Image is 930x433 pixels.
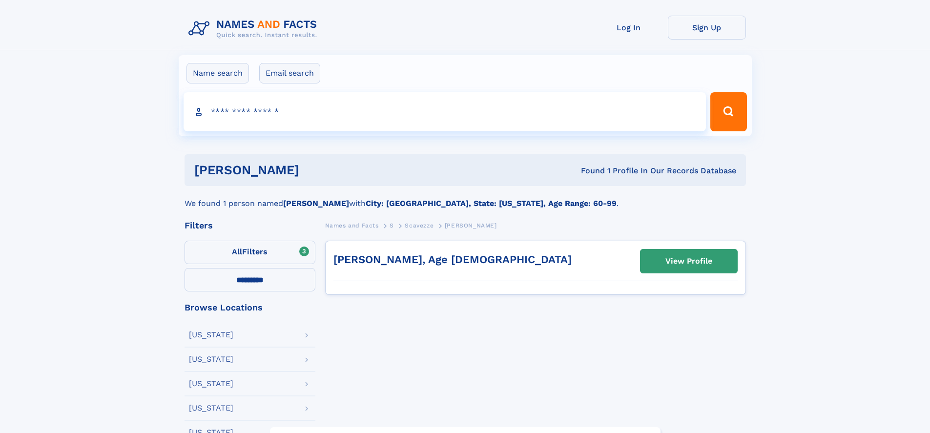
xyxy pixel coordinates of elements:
[186,63,249,83] label: Name search
[232,247,242,256] span: All
[366,199,617,208] b: City: [GEOGRAPHIC_DATA], State: [US_STATE], Age Range: 60-99
[333,253,572,266] a: [PERSON_NAME], Age [DEMOGRAPHIC_DATA]
[440,165,736,176] div: Found 1 Profile In Our Records Database
[185,221,315,230] div: Filters
[590,16,668,40] a: Log In
[185,303,315,312] div: Browse Locations
[390,222,394,229] span: S
[405,222,434,229] span: Scavezze
[189,355,233,363] div: [US_STATE]
[710,92,746,131] button: Search Button
[445,222,497,229] span: [PERSON_NAME]
[189,404,233,412] div: [US_STATE]
[184,92,706,131] input: search input
[641,249,737,273] a: View Profile
[325,219,379,231] a: Names and Facts
[668,16,746,40] a: Sign Up
[185,241,315,264] label: Filters
[405,219,434,231] a: Scavezze
[665,250,712,272] div: View Profile
[185,186,746,209] div: We found 1 person named with .
[185,16,325,42] img: Logo Names and Facts
[189,331,233,339] div: [US_STATE]
[390,219,394,231] a: S
[194,164,440,176] h1: [PERSON_NAME]
[189,380,233,388] div: [US_STATE]
[259,63,320,83] label: Email search
[283,199,349,208] b: [PERSON_NAME]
